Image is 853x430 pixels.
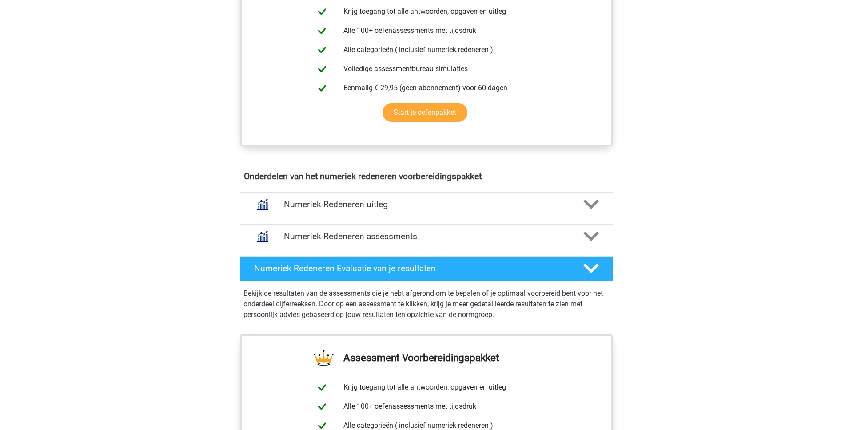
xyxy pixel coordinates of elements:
[254,263,569,273] h4: Numeriek Redeneren Evaluatie van je resultaten
[383,103,467,122] a: Start je oefenpakket
[251,193,274,216] img: numeriek redeneren uitleg
[236,192,617,217] a: uitleg Numeriek Redeneren uitleg
[251,225,274,248] img: numeriek redeneren assessments
[244,171,609,181] h4: Onderdelen van het numeriek redeneren voorbereidingspakket
[236,224,617,249] a: assessments Numeriek Redeneren assessments
[236,256,617,281] a: Numeriek Redeneren Evaluatie van je resultaten
[284,199,569,209] h4: Numeriek Redeneren uitleg
[243,288,610,320] p: Bekijk de resultaten van de assessments die je hebt afgerond om te bepalen of je optimaal voorber...
[284,231,569,241] h4: Numeriek Redeneren assessments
